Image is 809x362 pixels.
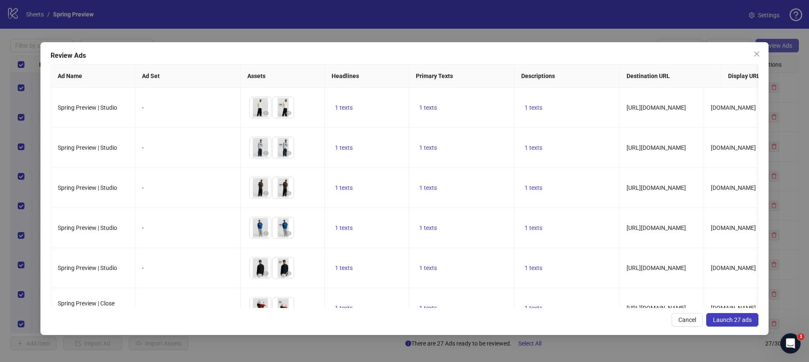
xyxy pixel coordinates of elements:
button: 1 texts [416,103,440,113]
span: [URL][DOMAIN_NAME] [627,265,686,271]
span: [URL][DOMAIN_NAME] [627,305,686,311]
span: Cancel [678,316,696,323]
span: 1 texts [335,265,353,271]
button: 1 texts [332,223,356,233]
th: Assets [241,65,325,88]
th: Ad Name [51,65,135,88]
button: 1 texts [521,143,546,153]
span: Spring Preview | Studio [58,265,117,271]
button: 1 texts [416,263,440,273]
button: Cancel [672,313,703,327]
button: Preview [261,108,271,118]
span: Spring Preview | Studio [58,184,117,191]
th: Descriptions [514,65,620,88]
button: 1 texts [332,183,356,193]
span: eye [286,230,292,236]
button: 1 texts [416,143,440,153]
span: eye [263,150,269,156]
button: 1 texts [332,303,356,313]
span: [DOMAIN_NAME] [711,144,756,151]
img: Asset 1 [250,137,271,158]
button: 1 texts [416,223,440,233]
span: eye [263,270,269,276]
span: [URL][DOMAIN_NAME] [627,144,686,151]
span: [DOMAIN_NAME] [711,104,756,111]
th: Destination URL [620,65,721,88]
span: eye [286,150,292,156]
img: Asset 1 [250,97,271,118]
span: 1 texts [525,184,542,191]
span: eye [286,190,292,196]
th: Primary Texts [409,65,514,88]
span: 1 texts [525,265,542,271]
span: Spring Preview | Studio [58,144,117,151]
div: - [142,143,233,152]
span: 1 texts [525,144,542,151]
img: Asset 2 [273,217,294,238]
img: Asset 1 [250,217,271,238]
button: Preview [284,188,294,198]
img: Asset 1 [250,257,271,278]
button: Launch 27 ads [706,313,758,327]
span: 1 texts [525,224,542,231]
span: Launch 27 ads [713,316,752,323]
img: Asset 2 [273,177,294,198]
img: Asset 2 [273,97,294,118]
button: Preview [284,268,294,278]
button: 1 texts [416,183,440,193]
div: - [142,183,233,192]
img: Asset 2 [273,257,294,278]
button: 1 texts [332,103,356,113]
span: 1 texts [419,104,437,111]
span: eye [263,190,269,196]
span: eye [286,110,292,116]
span: 1 texts [419,305,437,311]
span: [URL][DOMAIN_NAME] [627,104,686,111]
button: 1 texts [332,143,356,153]
span: Spring Preview | Studio [58,224,117,231]
div: - [142,263,233,273]
span: close [753,51,760,57]
span: [DOMAIN_NAME] [711,184,756,191]
span: [URL][DOMAIN_NAME] [627,224,686,231]
button: 1 texts [416,303,440,313]
span: 1 [798,333,804,340]
button: Preview [284,148,294,158]
span: 1 texts [525,104,542,111]
button: Preview [261,148,271,158]
button: Preview [284,228,294,238]
div: - [142,103,233,112]
div: - [142,223,233,232]
span: eye [263,110,269,116]
div: - [142,303,233,313]
th: Display URL [721,65,806,88]
span: 1 texts [335,144,353,151]
span: 1 texts [335,104,353,111]
div: Review Ads [51,51,758,61]
button: Preview [261,188,271,198]
span: 1 texts [419,184,437,191]
button: Close [750,47,763,61]
iframe: Intercom live chat [780,333,801,354]
button: 1 texts [521,103,546,113]
span: 1 texts [525,305,542,311]
span: [DOMAIN_NAME] [711,305,756,311]
span: 1 texts [335,224,353,231]
span: eye [263,230,269,236]
button: Preview [261,228,271,238]
img: Asset 2 [273,297,294,319]
button: Preview [261,268,271,278]
span: 1 texts [419,144,437,151]
button: 1 texts [332,263,356,273]
span: [DOMAIN_NAME] [711,265,756,271]
span: Spring Preview | Close Crop [58,300,115,316]
th: Ad Set [135,65,241,88]
img: Asset 1 [250,177,271,198]
span: 1 texts [419,265,437,271]
th: Headlines [325,65,409,88]
button: 1 texts [521,263,546,273]
button: 1 texts [521,183,546,193]
span: [DOMAIN_NAME] [711,224,756,231]
span: 1 texts [419,224,437,231]
img: Asset 1 [250,297,271,319]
